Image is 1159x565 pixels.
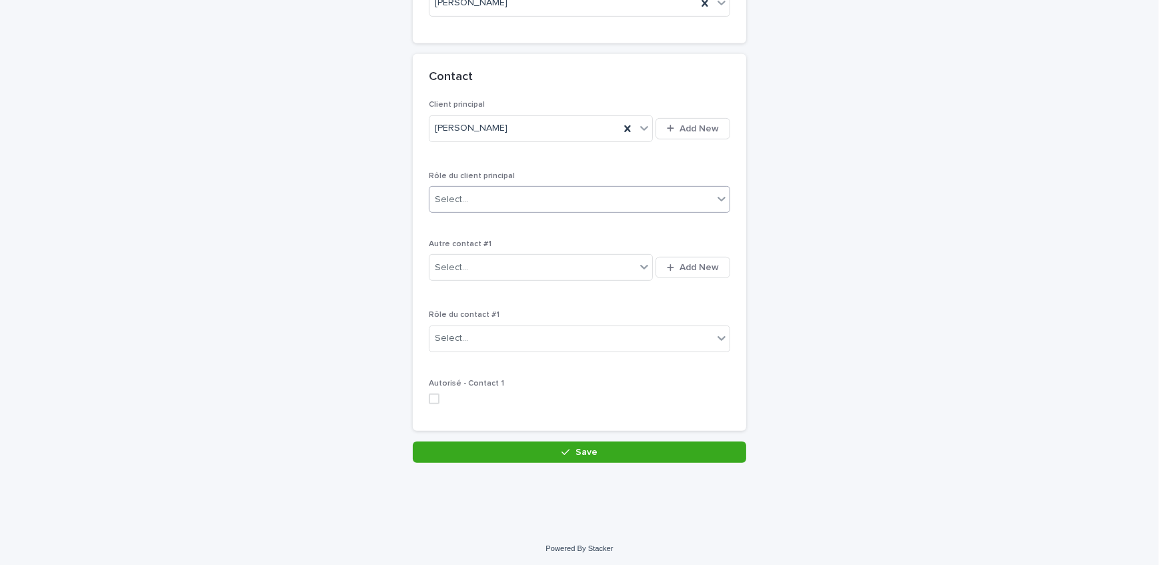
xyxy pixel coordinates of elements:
span: Add New [680,263,719,272]
span: Add New [680,124,719,133]
div: Select... [435,193,468,207]
div: Select... [435,332,468,346]
span: Client principal [429,101,485,109]
h2: Contact [429,70,473,85]
span: Autre contact #1 [429,240,491,248]
span: Autorisé - Contact 1 [429,380,504,388]
a: Powered By Stacker [545,544,613,552]
div: Select... [435,261,468,275]
button: Save [413,442,746,463]
span: Rôle du client principal [429,172,515,180]
span: [PERSON_NAME] [435,121,507,135]
span: Save [575,448,598,457]
button: Add New [656,257,730,278]
button: Add New [656,118,730,139]
span: Rôle du contact #1 [429,311,499,319]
